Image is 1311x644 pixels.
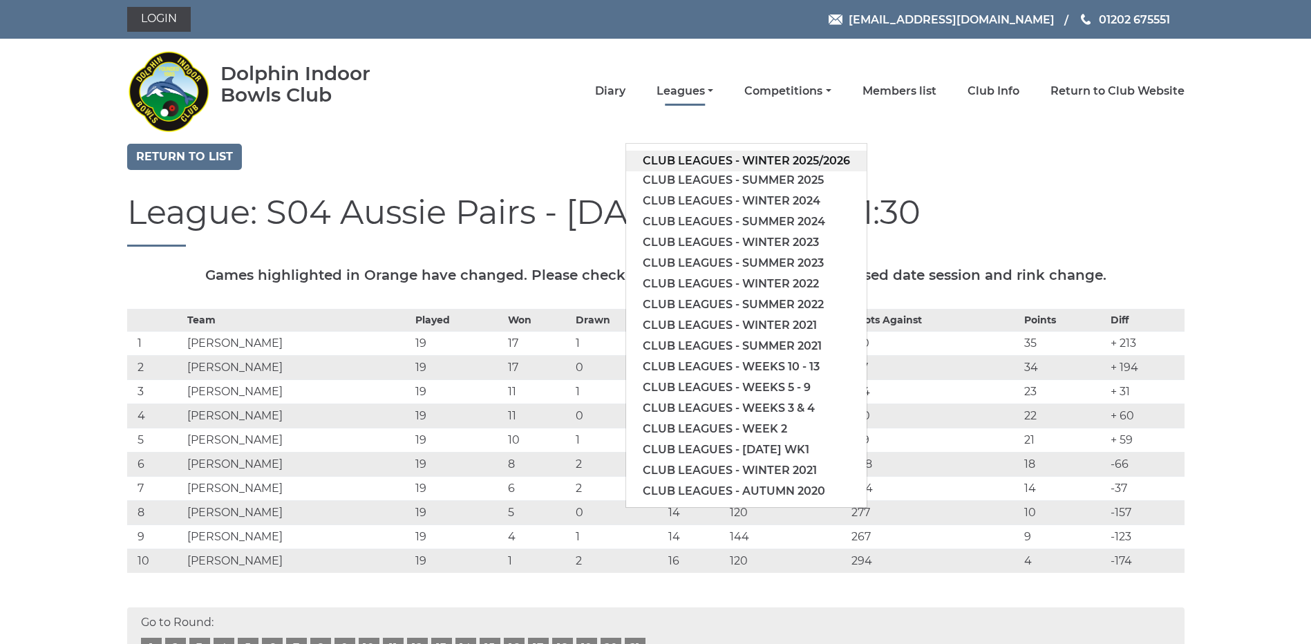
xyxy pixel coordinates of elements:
[504,309,572,331] th: Won
[665,500,726,524] td: 14
[665,549,726,573] td: 16
[1107,452,1185,476] td: -66
[572,355,665,379] td: 0
[626,151,867,171] a: Club leagues - Winter 2025/2026
[184,524,412,549] td: [PERSON_NAME]
[1107,500,1185,524] td: -157
[1107,428,1185,452] td: + 59
[849,12,1055,26] span: [EMAIL_ADDRESS][DOMAIN_NAME]
[184,404,412,428] td: [PERSON_NAME]
[1021,452,1107,476] td: 18
[127,267,1185,283] h5: Games highlighted in Orange have changed. Please check for a revised rink change OR revised date ...
[127,524,185,549] td: 9
[1021,379,1107,404] td: 23
[572,309,665,331] th: Drawn
[1107,355,1185,379] td: + 194
[595,84,625,99] a: Diary
[572,428,665,452] td: 1
[127,379,185,404] td: 3
[626,398,867,419] a: Club leagues - Weeks 3 & 4
[626,419,867,439] a: Club leagues - Week 2
[572,500,665,524] td: 0
[412,549,504,573] td: 19
[848,452,1021,476] td: 248
[1107,404,1185,428] td: + 60
[862,84,936,99] a: Members list
[1107,476,1185,500] td: -37
[657,84,713,99] a: Leagues
[1021,331,1107,355] td: 35
[1079,11,1170,28] a: Phone us 01202 675551
[626,211,867,232] a: Club leagues - Summer 2024
[848,404,1021,428] td: 190
[626,439,867,460] a: Club leagues - [DATE] wk1
[848,500,1021,524] td: 277
[504,379,572,404] td: 11
[184,428,412,452] td: [PERSON_NAME]
[184,309,412,331] th: Team
[1107,524,1185,549] td: -123
[412,500,504,524] td: 19
[626,357,867,377] a: Club leagues - Weeks 10 - 13
[184,476,412,500] td: [PERSON_NAME]
[412,379,504,404] td: 19
[1107,331,1185,355] td: + 213
[1050,84,1185,99] a: Return to Club Website
[184,331,412,355] td: [PERSON_NAME]
[665,524,726,549] td: 14
[220,63,415,106] div: Dolphin Indoor Bowls Club
[572,476,665,500] td: 2
[626,481,867,502] a: Club leagues - Autumn 2020
[1107,309,1185,331] th: Diff
[127,194,1185,247] h1: League: S04 Aussie Pairs - [DATE] - 09:30 to 11:30
[127,404,185,428] td: 4
[184,452,412,476] td: [PERSON_NAME]
[184,379,412,404] td: [PERSON_NAME]
[504,452,572,476] td: 8
[848,355,1021,379] td: 127
[572,524,665,549] td: 1
[504,500,572,524] td: 5
[127,144,242,170] a: Return to list
[504,549,572,573] td: 1
[1021,549,1107,573] td: 4
[626,377,867,398] a: Club leagues - Weeks 5 - 9
[726,500,848,524] td: 120
[127,43,210,140] img: Dolphin Indoor Bowls Club
[184,500,412,524] td: [PERSON_NAME]
[1021,476,1107,500] td: 14
[127,7,191,32] a: Login
[412,452,504,476] td: 19
[626,191,867,211] a: Club leagues - Winter 2024
[1099,12,1170,26] span: 01202 675551
[412,476,504,500] td: 19
[412,404,504,428] td: 19
[626,170,867,191] a: Club leagues - Summer 2025
[1107,549,1185,573] td: -174
[1021,404,1107,428] td: 22
[625,143,867,508] ul: Leagues
[127,549,185,573] td: 10
[127,452,185,476] td: 6
[848,524,1021,549] td: 267
[1021,428,1107,452] td: 21
[412,428,504,452] td: 19
[829,11,1055,28] a: Email [EMAIL_ADDRESS][DOMAIN_NAME]
[726,524,848,549] td: 144
[572,331,665,355] td: 1
[626,294,867,315] a: Club leagues - Summer 2022
[412,524,504,549] td: 19
[127,331,185,355] td: 1
[848,379,1021,404] td: 194
[626,315,867,336] a: Club leagues - Winter 2021
[829,15,842,25] img: Email
[504,428,572,452] td: 10
[626,253,867,274] a: Club leagues - Summer 2023
[504,476,572,500] td: 6
[1021,309,1107,331] th: Points
[626,232,867,253] a: Club leagues - Winter 2023
[1107,379,1185,404] td: + 31
[726,549,848,573] td: 120
[572,379,665,404] td: 1
[848,476,1021,500] td: 204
